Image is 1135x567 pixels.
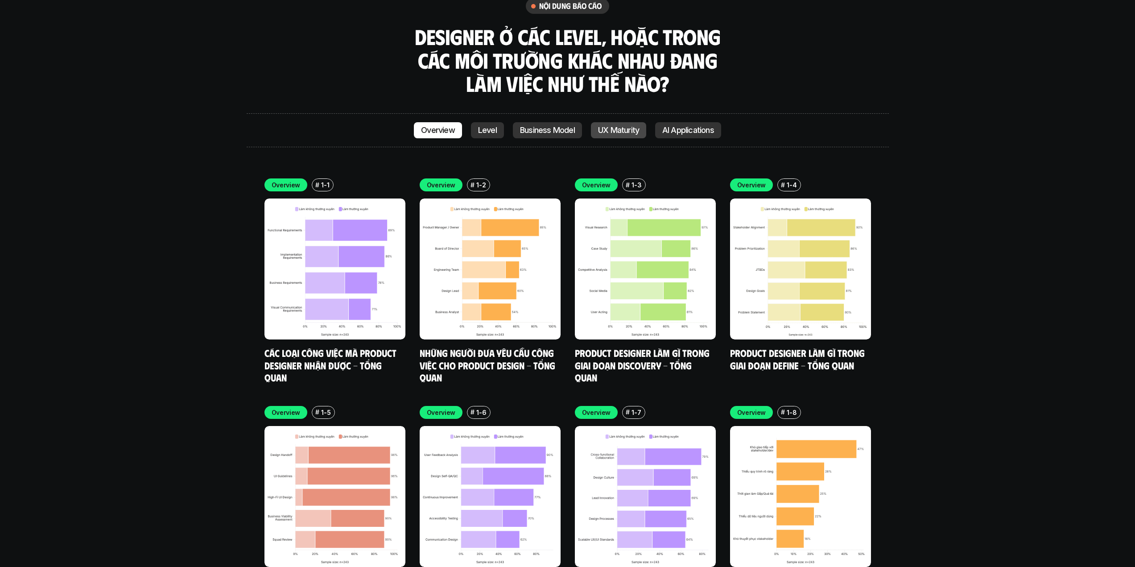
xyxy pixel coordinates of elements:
[272,408,301,417] p: Overview
[631,180,641,190] p: 1-3
[520,126,575,135] p: Business Model
[655,122,721,138] a: AI Applications
[471,122,504,138] a: Level
[421,126,455,135] p: Overview
[787,408,797,417] p: 1-8
[272,180,301,190] p: Overview
[631,408,641,417] p: 1-7
[626,409,630,415] h6: #
[414,122,462,138] a: Overview
[575,347,712,383] a: Product Designer làm gì trong giai đoạn Discovery - Tổng quan
[591,122,646,138] a: UX Maturity
[315,182,319,188] h6: #
[315,409,319,415] h6: #
[598,126,639,135] p: UX Maturity
[787,180,797,190] p: 1-4
[781,409,785,415] h6: #
[582,180,611,190] p: Overview
[321,180,329,190] p: 1-1
[420,347,557,383] a: Những người đưa yêu cầu công việc cho Product Design - Tổng quan
[662,126,714,135] p: AI Applications
[781,182,785,188] h6: #
[412,25,724,95] h3: Designer ở các level, hoặc trong các môi trường khác nhau đang làm việc như thế nào?
[471,182,475,188] h6: #
[737,180,766,190] p: Overview
[264,347,399,383] a: Các loại công việc mà Product Designer nhận được - Tổng quan
[582,408,611,417] p: Overview
[476,180,486,190] p: 1-2
[513,122,582,138] a: Business Model
[471,409,475,415] h6: #
[427,180,456,190] p: Overview
[321,408,330,417] p: 1-5
[427,408,456,417] p: Overview
[737,408,766,417] p: Overview
[730,347,867,371] a: Product Designer làm gì trong giai đoạn Define - Tổng quan
[478,126,497,135] p: Level
[626,182,630,188] h6: #
[539,1,602,11] h6: nội dung báo cáo
[476,408,486,417] p: 1-6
